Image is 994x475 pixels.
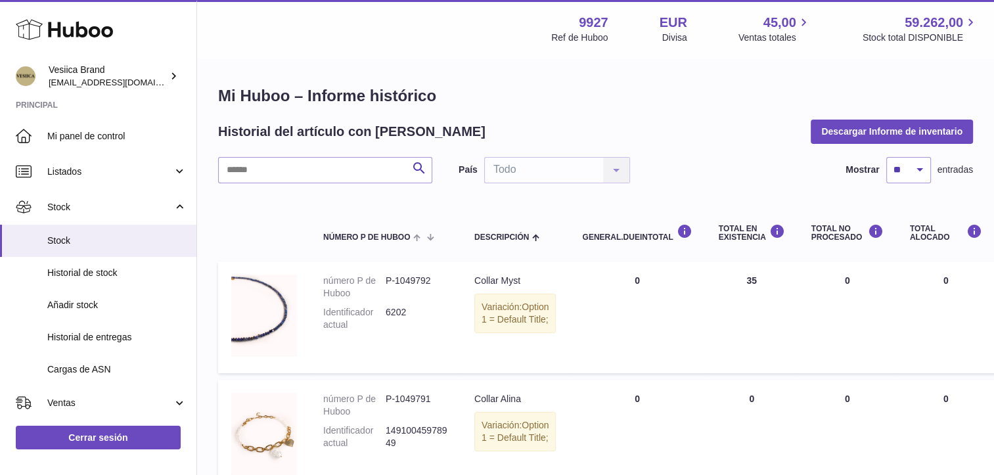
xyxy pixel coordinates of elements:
[47,201,173,214] span: Stock
[579,14,608,32] strong: 9927
[482,420,549,443] span: Option 1 = Default Title;
[474,412,556,451] div: Variación:
[47,235,187,247] span: Stock
[231,275,297,357] img: product image
[459,164,478,176] label: País
[763,14,796,32] span: 45,00
[47,363,187,376] span: Cargas de ASN
[47,299,187,311] span: Añadir stock
[474,275,556,287] div: Collar Myst
[474,233,529,242] span: Descripción
[49,64,167,89] div: Vesiica Brand
[16,66,35,86] img: logistic@vesiica.com
[706,261,798,373] td: 35
[323,306,386,331] dt: Identificador actual
[798,261,897,373] td: 0
[323,393,386,418] dt: número P de Huboo
[218,85,973,106] h1: Mi Huboo – Informe histórico
[738,32,811,44] span: Ventas totales
[47,331,187,344] span: Historial de entregas
[569,261,705,373] td: 0
[323,233,410,242] span: número P de Huboo
[551,32,608,44] div: Ref de Huboo
[47,166,173,178] span: Listados
[47,397,173,409] span: Ventas
[910,224,982,242] div: Total ALOCADO
[386,393,448,418] dd: P-1049791
[323,275,386,300] dt: número P de Huboo
[323,424,386,449] dt: Identificador actual
[218,123,486,141] h2: Historial del artículo con [PERSON_NAME]
[905,14,963,32] span: 59.262,00
[482,302,549,325] span: Option 1 = Default Title;
[863,14,978,44] a: 59.262,00 Stock total DISPONIBLE
[231,393,297,475] img: product image
[660,14,687,32] strong: EUR
[863,32,978,44] span: Stock total DISPONIBLE
[474,393,556,405] div: Collar Alina
[738,14,811,44] a: 45,00 Ventas totales
[386,306,448,331] dd: 6202
[49,77,193,87] span: [EMAIL_ADDRESS][DOMAIN_NAME]
[582,224,692,242] div: general.dueInTotal
[47,267,187,279] span: Historial de stock
[386,275,448,300] dd: P-1049792
[938,164,973,176] span: entradas
[811,224,884,242] div: Total NO PROCESADO
[811,120,973,143] button: Descargar Informe de inventario
[662,32,687,44] div: Divisa
[16,426,181,449] a: Cerrar sesión
[386,424,448,449] dd: 14910045978949
[474,294,556,333] div: Variación:
[719,224,785,242] div: Total en EXISTENCIA
[47,130,187,143] span: Mi panel de control
[846,164,879,176] label: Mostrar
